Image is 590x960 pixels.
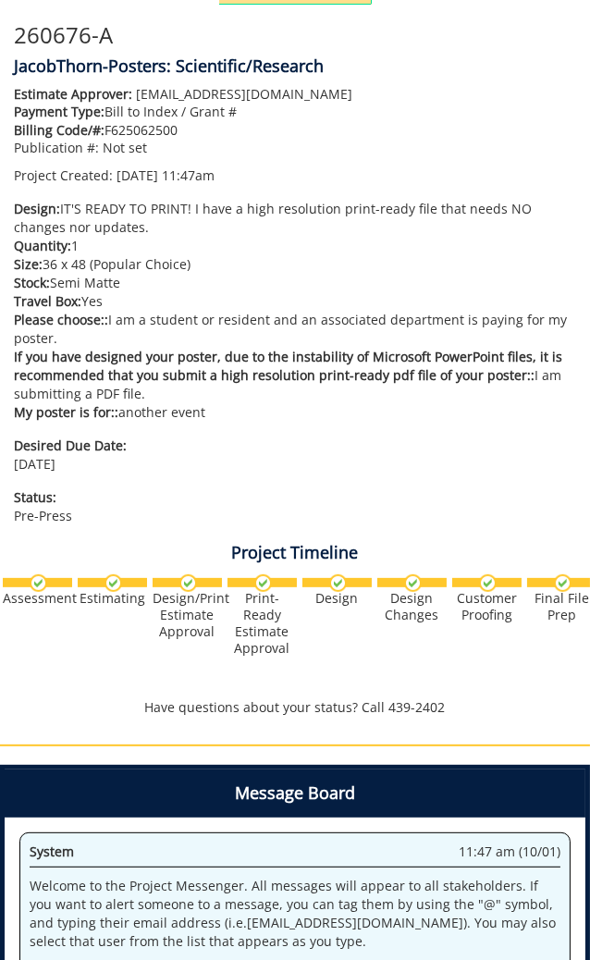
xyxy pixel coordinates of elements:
p: Semi Matte [14,274,576,292]
div: Assessment [3,590,72,607]
span: Estimate Approver: [14,85,132,103]
span: My poster is for:: [14,403,118,421]
img: checkmark [254,574,272,592]
span: Publication #: [14,139,99,156]
h4: JacobThorn-Posters: Scientific/Research [14,57,576,76]
span: Stock: [14,274,50,291]
span: Travel Box: [14,292,81,310]
h4: Message Board [5,769,585,818]
h3: 260676-A [14,23,576,47]
span: Billing Code/#: [14,121,104,139]
p: [EMAIL_ADDRESS][DOMAIN_NAME] [14,85,576,104]
img: checkmark [30,574,47,592]
span: Please choose:: [14,311,108,328]
div: Design [302,590,372,607]
img: checkmark [554,574,572,592]
img: checkmark [404,574,422,592]
p: [DATE] [14,437,576,474]
p: F625062500 [14,121,576,140]
span: Quantity: [14,237,71,254]
div: Print-Ready Estimate Approval [227,590,297,657]
span: [DATE] 11:47am [117,166,215,184]
p: Welcome to the Project Messenger. All messages will appear to all stakeholders. If you want to al... [30,877,560,951]
p: Yes [14,292,576,311]
div: Customer Proofing [452,590,522,623]
span: Size: [14,255,43,273]
div: Estimating [78,590,147,607]
span: Design: [14,200,60,217]
p: 1 [14,237,576,255]
img: checkmark [329,574,347,592]
span: Not set [103,139,147,156]
span: Desired Due Date: [14,437,576,455]
p: I am a student or resident and an associated department is paying for my poster. [14,311,576,348]
span: Status: [14,488,576,507]
div: Design/Print Estimate Approval [153,590,222,640]
div: Design Changes [377,590,447,623]
img: checkmark [479,574,497,592]
p: I am submitting a PDF file. [14,348,576,403]
p: 36 x 48 (Popular Choice) [14,255,576,274]
span: System [30,843,74,860]
p: Bill to Index / Grant # [14,103,576,121]
span: Payment Type: [14,103,104,120]
span: 11:47 am (10/01) [459,843,560,861]
p: Pre-Press [14,488,576,525]
span: If you have designed your poster, due to the instability of Microsoft PowerPoint files, it is rec... [14,348,562,384]
img: checkmark [179,574,197,592]
span: Project Created: [14,166,113,184]
p: IT'S READY TO PRINT! I have a high resolution print-ready file that needs NO changes nor updates. [14,200,576,237]
img: checkmark [104,574,122,592]
p: another event [14,403,576,422]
